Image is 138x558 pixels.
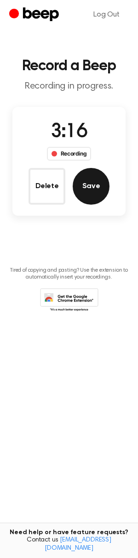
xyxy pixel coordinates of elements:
div: Recording [47,147,92,161]
a: Log Out [84,4,129,26]
a: Beep [9,6,61,24]
span: Contact us [6,536,132,552]
button: Delete Audio Record [29,168,65,205]
p: Recording in progress. [7,81,131,92]
h1: Record a Beep [7,59,131,73]
span: 3:16 [51,123,87,142]
p: Tired of copying and pasting? Use the extension to automatically insert your recordings. [7,267,131,281]
a: [EMAIL_ADDRESS][DOMAIN_NAME] [45,537,111,552]
button: Save Audio Record [73,168,109,205]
